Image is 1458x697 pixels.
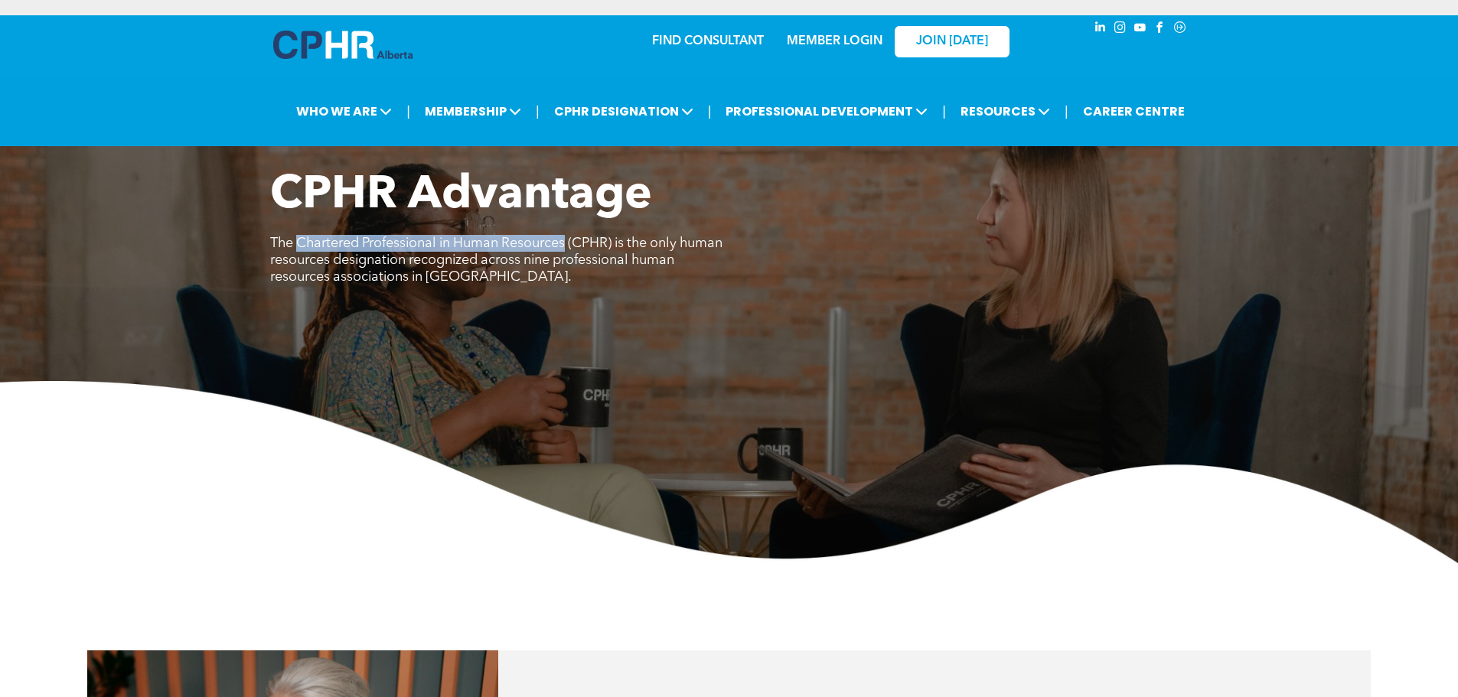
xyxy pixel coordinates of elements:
[956,97,1055,125] span: RESOURCES
[895,26,1010,57] a: JOIN [DATE]
[652,35,764,47] a: FIND CONSULTANT
[942,96,946,127] li: |
[916,34,988,49] span: JOIN [DATE]
[708,96,712,127] li: |
[1152,19,1169,40] a: facebook
[273,31,413,59] img: A blue and white logo for cp alberta
[787,35,882,47] a: MEMBER LOGIN
[406,96,410,127] li: |
[1065,96,1068,127] li: |
[1172,19,1189,40] a: Social network
[1092,19,1109,40] a: linkedin
[1132,19,1149,40] a: youtube
[1078,97,1189,125] a: CAREER CENTRE
[270,173,652,219] span: CPHR Advantage
[270,236,722,284] span: The Chartered Professional in Human Resources (CPHR) is the only human resources designation reco...
[721,97,932,125] span: PROFESSIONAL DEVELOPMENT
[292,97,396,125] span: WHO WE ARE
[1112,19,1129,40] a: instagram
[536,96,540,127] li: |
[550,97,698,125] span: CPHR DESIGNATION
[420,97,526,125] span: MEMBERSHIP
